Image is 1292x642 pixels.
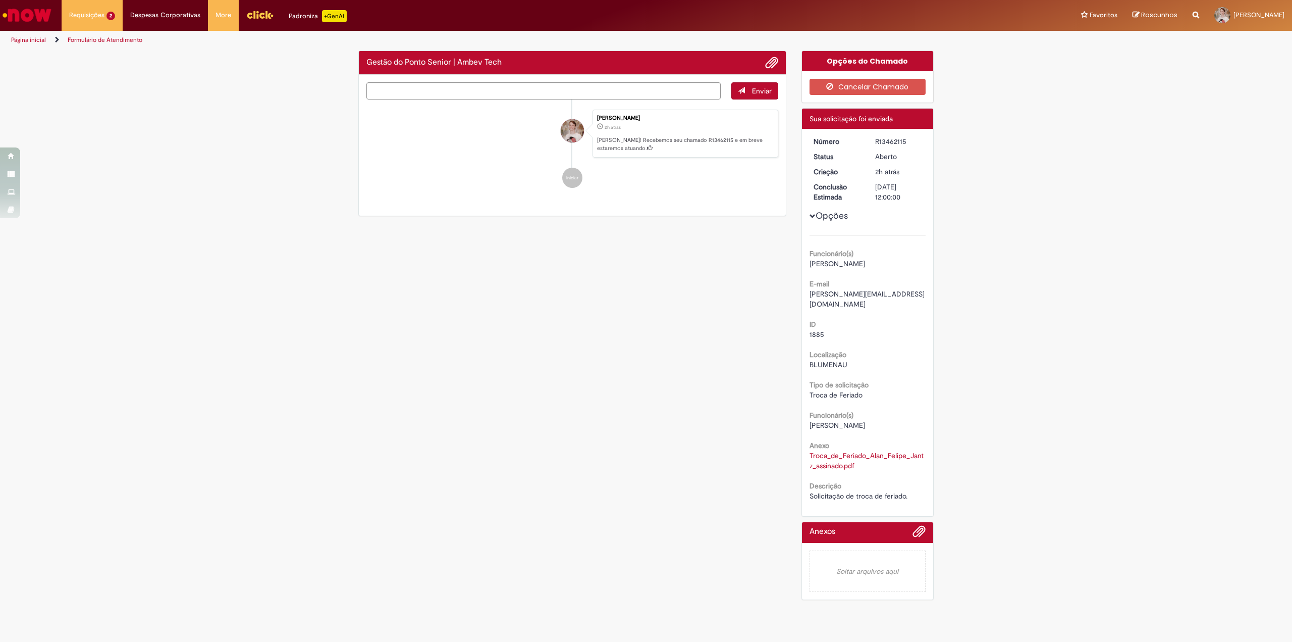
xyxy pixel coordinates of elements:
[1141,10,1177,20] span: Rascunhos
[597,136,773,152] p: [PERSON_NAME]! Recebemos seu chamado R13462115 e em breve estaremos atuando.
[875,167,899,176] span: 2h atrás
[875,182,922,202] div: [DATE] 12:00:00
[130,10,200,20] span: Despesas Corporativas
[875,167,899,176] time: 29/08/2025 12:09:00
[366,110,778,158] li: Alan Felipe Jantz
[810,249,853,258] b: Funcionário(s)
[810,360,847,369] span: BLUMENAU
[810,289,925,309] span: [PERSON_NAME][EMAIL_ADDRESS][DOMAIN_NAME]
[810,411,853,420] b: Funcionário(s)
[69,10,104,20] span: Requisições
[752,86,772,95] span: Enviar
[605,124,621,130] time: 29/08/2025 12:09:00
[810,259,865,268] span: [PERSON_NAME]
[810,527,835,536] h2: Anexos
[366,58,502,67] h2: Gestão do Ponto Senior | Ambev Tech Histórico de tíquete
[810,491,907,501] span: Solicitação de troca de feriado.
[806,136,868,146] dt: Número
[802,51,934,71] div: Opções do Chamado
[605,124,621,130] span: 2h atrás
[289,10,347,22] div: Padroniza
[731,82,778,100] button: Enviar
[806,167,868,177] dt: Criação
[810,320,816,329] b: ID
[875,167,922,177] div: 29/08/2025 12:09:00
[810,421,865,430] span: [PERSON_NAME]
[810,330,824,339] span: 1885
[366,100,778,199] ul: Histórico de tíquete
[810,551,926,592] em: Soltar arquivos aqui
[810,350,846,359] b: Localização
[8,31,854,50] ul: Trilhas de página
[810,279,829,288] b: E-mail
[216,10,231,20] span: More
[912,525,926,543] button: Adicionar anexos
[765,56,778,69] button: Adicionar anexos
[810,380,869,389] b: Tipo de solicitação
[810,441,829,450] b: Anexo
[810,481,841,490] b: Descrição
[106,12,115,20] span: 2
[246,7,274,22] img: click_logo_yellow_360x200.png
[875,152,922,162] div: Aberto
[1133,11,1177,20] a: Rascunhos
[1,5,53,25] img: ServiceNow
[806,182,868,202] dt: Conclusão Estimada
[810,114,893,123] span: Sua solicitação foi enviada
[68,36,142,44] a: Formulário de Atendimento
[1090,10,1117,20] span: Favoritos
[597,115,773,121] div: [PERSON_NAME]
[322,10,347,22] p: +GenAi
[806,152,868,162] dt: Status
[810,79,926,95] button: Cancelar Chamado
[875,136,922,146] div: R13462115
[810,451,924,470] a: Download de Troca_de_Feriado_Alan_Felipe_Jantz_assinado.pdf
[561,119,584,142] div: Alan Felipe Jantz
[810,390,863,400] span: Troca de Feriado
[11,36,46,44] a: Página inicial
[1233,11,1284,19] span: [PERSON_NAME]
